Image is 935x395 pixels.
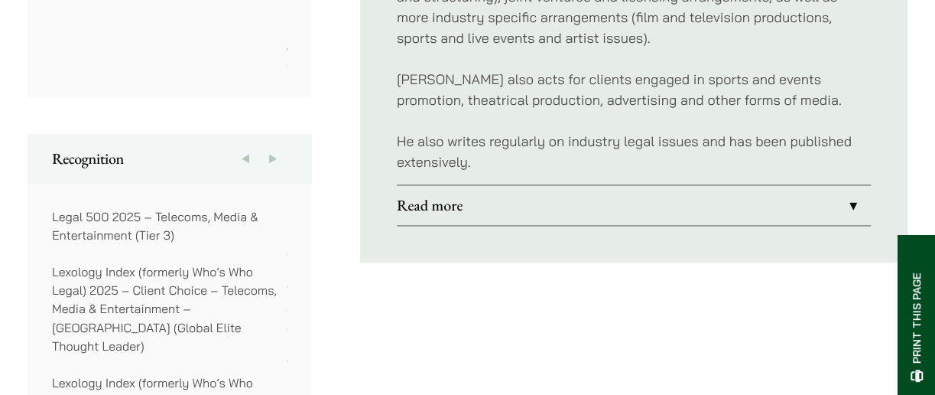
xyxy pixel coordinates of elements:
p: [PERSON_NAME] also acts for clients engaged in sports and events promotion, theatrical production... [397,69,871,110]
a: Read more [397,185,871,225]
p: Lexology Index (formerly Who’s Who Legal) 2025 – Client Choice – Telecoms, Media & Entertainment ... [52,263,287,354]
p: He also writes regularly on industry legal issues and has been published extensively. [397,131,871,172]
p: Legal 500 2025 – Telecoms, Media & Entertainment (Tier 3) [52,207,287,244]
button: Previous [232,134,259,183]
button: Next [259,134,287,183]
h2: Recognition [52,149,287,168]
